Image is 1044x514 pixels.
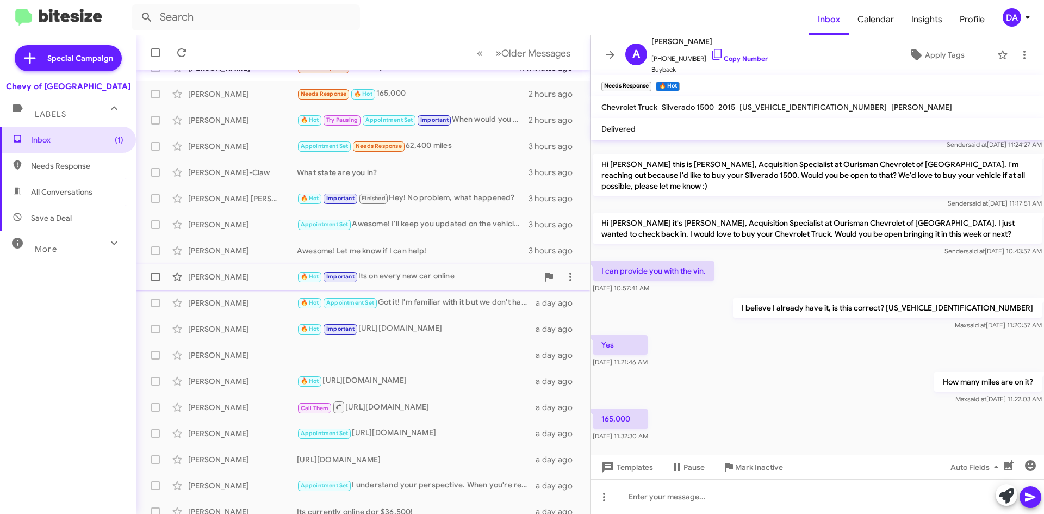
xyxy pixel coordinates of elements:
div: a day ago [536,298,581,308]
button: Auto Fields [942,457,1011,477]
p: Hi [PERSON_NAME] this is [PERSON_NAME], Acquisition Specialist at Ourisman Chevrolet of [GEOGRAPH... [593,154,1042,196]
nav: Page navigation example [471,42,577,64]
div: I understand your perspective. When you're ready to explore new options, let me know. We can disc... [297,479,536,492]
p: How many miles are on it? [934,372,1042,392]
span: Mark Inactive [735,457,783,477]
span: said at [966,247,985,255]
span: 🔥 Hot [301,116,319,123]
div: [PERSON_NAME] [188,245,297,256]
span: » [495,46,501,60]
a: Copy Number [711,54,768,63]
span: Labels [35,109,66,119]
p: I believe I already have it, is this correct? [US_VEHICLE_IDENTIFICATION_NUMBER] [733,298,1042,318]
div: [PERSON_NAME] [188,376,297,387]
div: [PERSON_NAME] [188,402,297,413]
span: 🔥 Hot [301,195,319,202]
span: 🔥 Hot [301,273,319,280]
span: [PHONE_NUMBER] [651,48,768,64]
div: Chevy of [GEOGRAPHIC_DATA] [6,81,130,92]
span: Inbox [31,134,123,145]
div: [PERSON_NAME] [188,454,297,465]
button: Templates [591,457,662,477]
span: Max [DATE] 11:22:03 AM [955,395,1042,403]
span: Appointment Set [301,482,349,489]
span: Auto Fields [950,457,1003,477]
span: Sender [DATE] 11:17:51 AM [948,199,1042,207]
span: said at [967,321,986,329]
span: Appointment Set [301,221,349,228]
a: Insights [903,4,951,35]
div: [PERSON_NAME] [188,324,297,335]
div: a day ago [536,402,581,413]
span: [PERSON_NAME] [651,35,768,48]
span: 🔥 Hot [354,90,372,97]
span: Call Them [301,405,329,412]
div: What state are you in? [297,167,529,178]
div: [PERSON_NAME] [188,428,297,439]
button: Previous [470,42,489,64]
span: Appointment Set [365,116,413,123]
div: [PERSON_NAME] [188,298,297,308]
div: Got it! I'm familiar with it but we don't have any in stock with that package right now [297,296,536,309]
div: a day ago [536,480,581,491]
span: said at [967,395,986,403]
span: Buyback [651,64,768,75]
div: a day ago [536,350,581,361]
div: [PERSON_NAME] [188,271,297,282]
div: 2 hours ago [529,89,581,100]
a: Inbox [809,4,849,35]
div: [PERSON_NAME] [188,89,297,100]
span: 🔥 Hot [301,377,319,385]
div: [PERSON_NAME] [188,141,297,152]
a: Calendar [849,4,903,35]
div: 62,400 miles [297,140,529,152]
span: Max [DATE] 11:20:57 AM [955,321,1042,329]
span: A [632,46,640,63]
p: Hi [PERSON_NAME] it's [PERSON_NAME], Acquisition Specialist at Ourisman Chevrolet of [GEOGRAPHIC_... [593,213,1042,244]
div: Awesome! Let me know if I can help! [297,245,529,256]
span: 🔥 Hot [301,325,319,332]
div: [PERSON_NAME] [188,219,297,230]
div: Its on every new car online [297,270,538,283]
div: 165,000 [297,88,529,100]
span: Appointment Set [326,299,374,306]
p: Yes [593,335,648,355]
div: Hey! No problem, what happened? [297,192,529,205]
div: [URL][DOMAIN_NAME] [297,323,536,335]
div: [PERSON_NAME] [188,350,297,361]
span: Important [326,273,355,280]
div: [URL][DOMAIN_NAME] [297,400,536,414]
div: When would you be able to bring it by for me to check it out? Would love to buy it from you [297,114,529,126]
span: Appointment Set [301,143,349,150]
span: Important [420,116,449,123]
span: More [35,244,57,254]
div: DA [1003,8,1021,27]
span: said at [969,199,988,207]
div: 3 hours ago [529,167,581,178]
div: a day ago [536,454,581,465]
span: Important [326,325,355,332]
span: [DATE] 11:21:46 AM [593,358,648,366]
button: Apply Tags [880,45,992,65]
span: Needs Response [301,90,347,97]
span: 2015 [718,102,735,112]
button: Pause [662,457,713,477]
span: Important [326,195,355,202]
div: [URL][DOMAIN_NAME] [297,454,536,465]
div: a day ago [536,428,581,439]
span: 🔥 Hot [301,299,319,306]
span: (1) [115,134,123,145]
div: Awesome! I'll keep you updated on the vehicle availability, what time [DATE] can you come in? [297,218,529,231]
span: Appointment Set [301,430,349,437]
span: Special Campaign [47,53,113,64]
div: 3 hours ago [529,245,581,256]
input: Search [132,4,360,30]
span: Delivered [601,124,636,134]
span: Save a Deal [31,213,72,224]
span: [US_VEHICLE_IDENTIFICATION_NUMBER] [739,102,887,112]
span: Needs Response [356,143,402,150]
span: Older Messages [501,47,570,59]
